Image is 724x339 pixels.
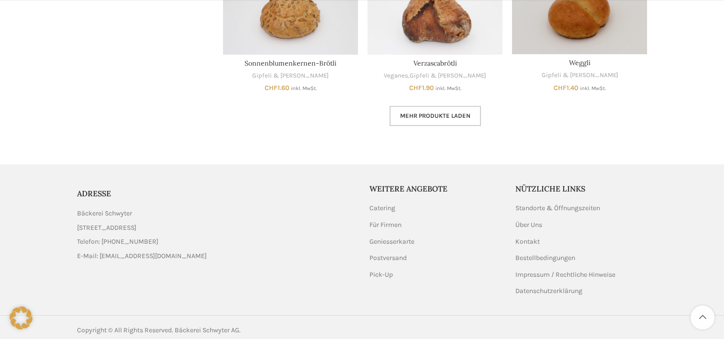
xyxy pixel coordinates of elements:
a: Mehr Produkte laden [390,106,481,126]
span: Mehr Produkte laden [400,112,470,120]
a: Verzascabrötli [413,59,457,68]
span: [STREET_ADDRESS] [77,223,136,233]
div: Copyright © All Rights Reserved. Bäckerei Schwyter AG. [77,325,357,336]
small: inkl. MwSt. [435,85,461,91]
a: Impressum / Rechtliche Hinweise [515,270,616,280]
a: Für Firmen [369,220,402,230]
span: ADRESSE [77,189,111,198]
a: Standorte & Öffnungszeiten [515,203,601,213]
a: Datenschutzerklärung [515,286,583,296]
small: inkl. MwSt. [291,85,317,91]
span: E-Mail: [EMAIL_ADDRESS][DOMAIN_NAME] [77,251,207,261]
span: CHF [409,84,422,92]
a: List item link [77,237,355,247]
a: Kontakt [515,237,541,247]
a: Gipfeli & [PERSON_NAME] [541,71,618,80]
div: , [368,71,502,80]
a: Veganes [384,71,408,80]
bdi: 1.90 [409,84,434,92]
a: Weggli [569,58,590,67]
small: inkl. MwSt. [580,85,606,91]
span: CHF [554,84,567,92]
span: Bäckerei Schwyter [77,208,132,219]
a: Scroll to top button [691,305,714,329]
bdi: 1.40 [554,84,579,92]
h5: Nützliche Links [515,183,647,194]
a: Gipfeli & [PERSON_NAME] [410,71,486,80]
a: Catering [369,203,396,213]
a: Pick-Up [369,270,394,280]
a: Gipfeli & [PERSON_NAME] [252,71,329,80]
a: Über Uns [515,220,543,230]
a: Geniesserkarte [369,237,415,247]
a: Sonnenblumenkernen-Brötli [245,59,336,68]
span: CHF [265,84,278,92]
a: Postversand [369,253,408,263]
bdi: 1.60 [265,84,290,92]
a: Bestellbedingungen [515,253,576,263]
h5: Weitere Angebote [369,183,501,194]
